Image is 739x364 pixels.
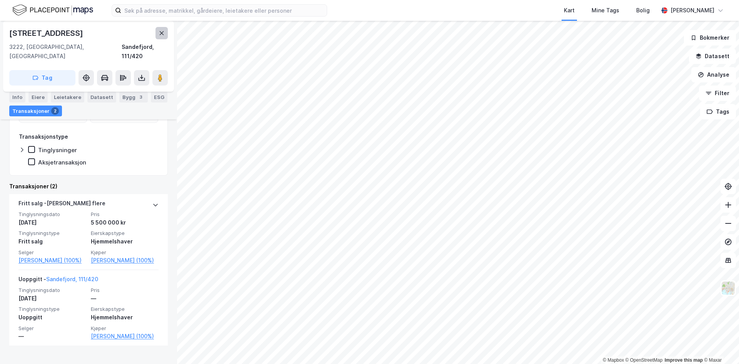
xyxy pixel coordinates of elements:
a: [PERSON_NAME] (100%) [91,256,159,265]
span: Tinglysningsdato [18,287,86,294]
span: Pris [91,287,159,294]
iframe: Chat Widget [701,327,739,364]
div: Transaksjonstype [19,132,68,141]
span: Tinglysningstype [18,230,86,237]
div: 2 [51,107,59,115]
div: [STREET_ADDRESS] [9,27,85,39]
a: [PERSON_NAME] (100%) [18,256,86,265]
div: Kontrollprogram for chat [701,327,739,364]
div: Datasett [87,92,116,102]
button: Bokmerker [684,30,736,45]
div: Fritt salg - [PERSON_NAME] flere [18,199,105,211]
span: Eierskapstype [91,306,159,312]
span: Pris [91,211,159,218]
div: Transaksjoner [9,106,62,116]
button: Analyse [691,67,736,82]
div: Sandefjord, 111/420 [122,42,168,61]
a: [PERSON_NAME] (100%) [91,332,159,341]
span: Kjøper [91,249,159,256]
button: Tags [700,104,736,119]
div: Tinglysninger [38,146,77,154]
span: Kjøper [91,325,159,332]
button: Datasett [689,49,736,64]
input: Søk på adresse, matrikkel, gårdeiere, leietakere eller personer [121,5,327,16]
div: Uoppgitt - [18,275,98,287]
img: Z [721,281,736,295]
div: 3 [137,93,145,101]
span: Selger [18,249,86,256]
div: Hjemmelshaver [91,313,159,322]
div: Hjemmelshaver [91,237,159,246]
span: Eierskapstype [91,230,159,237]
a: Improve this map [665,357,703,363]
div: Uoppgitt [18,313,86,322]
div: 3222, [GEOGRAPHIC_DATA], [GEOGRAPHIC_DATA] [9,42,122,61]
img: logo.f888ab2527a4732fd821a326f86c7f29.svg [12,3,93,17]
a: OpenStreetMap [625,357,663,363]
div: Info [9,92,25,102]
div: — [18,332,86,341]
button: Filter [699,86,736,101]
a: Mapbox [603,357,624,363]
div: [DATE] [18,294,86,303]
div: Eiere [28,92,48,102]
div: Leietakere [51,92,84,102]
div: Fritt salg [18,237,86,246]
div: Bygg [119,92,148,102]
div: — [91,294,159,303]
div: Kart [564,6,575,15]
span: Tinglysningstype [18,306,86,312]
div: Aksjetransaksjon [38,159,86,166]
div: Transaksjoner (2) [9,182,168,191]
div: Bolig [636,6,650,15]
span: Selger [18,325,86,332]
div: Mine Tags [592,6,619,15]
a: Sandefjord, 111/420 [46,276,98,282]
div: [DATE] [18,218,86,227]
span: Tinglysningsdato [18,211,86,218]
button: Tag [9,70,75,86]
div: ESG [151,92,167,102]
div: [PERSON_NAME] [670,6,714,15]
div: 5 500 000 kr [91,218,159,227]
